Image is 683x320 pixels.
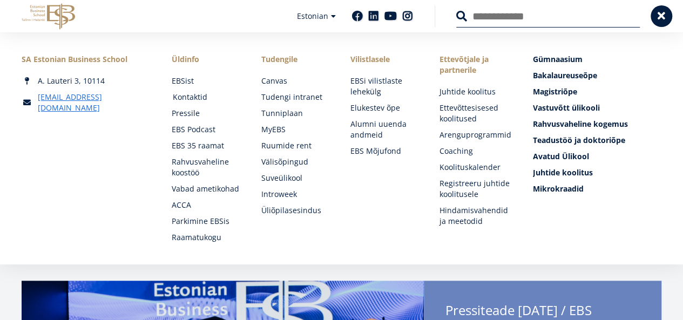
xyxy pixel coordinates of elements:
[533,151,589,161] span: Avatud Ülikool
[439,86,511,97] a: Juhtide koolitus
[533,54,661,65] a: Gümnaasium
[22,54,150,65] div: SA Estonian Business School
[533,103,661,113] a: Vastuvõtt ülikooli
[172,76,239,86] a: EBSist
[261,156,328,167] a: Välisõpingud
[261,173,328,183] a: Suveülikool
[533,119,628,129] span: Rahvusvaheline kogemus
[439,103,511,124] a: Ettevõttesisesed koolitused
[172,140,239,151] a: EBS 35 raamat
[261,205,328,216] a: Üliõpilasesindus
[261,92,328,103] a: Tudengi intranet
[533,167,661,178] a: Juhtide koolitus
[172,216,239,227] a: Parkimine EBSis
[533,54,583,64] span: Gümnaasium
[350,76,418,97] a: EBSi vilistlaste lehekülg
[172,156,239,178] a: Rahvusvaheline koostöö
[173,92,240,103] a: Kontaktid
[172,200,239,210] a: ACCA
[261,108,328,119] a: Tunniplaan
[172,108,239,119] a: Pressile
[261,140,328,151] a: Ruumide rent
[368,11,379,22] a: Linkedin
[172,124,239,135] a: EBS Podcast
[261,76,328,86] a: Canvas
[533,135,661,146] a: Teadustöö ja doktoriõpe
[261,54,328,65] a: Tudengile
[533,70,661,81] a: Bakalaureuseõpe
[384,11,397,22] a: Youtube
[350,103,418,113] a: Elukestev õpe
[172,232,239,243] a: Raamatukogu
[533,183,584,194] span: Mikrokraadid
[533,135,625,145] span: Teadustöö ja doktoriõpe
[22,76,150,86] div: A. Lauteri 3, 10114
[439,205,511,227] a: Hindamisvahendid ja meetodid
[402,11,413,22] a: Instagram
[439,162,511,173] a: Koolituskalender
[533,86,577,97] span: Magistriõpe
[261,189,328,200] a: Introweek
[533,103,600,113] span: Vastuvõtt ülikooli
[533,70,597,80] span: Bakalaureuseõpe
[533,151,661,162] a: Avatud Ülikool
[350,54,418,65] span: Vilistlasele
[352,11,363,22] a: Facebook
[261,124,328,135] a: MyEBS
[533,167,593,178] span: Juhtide koolitus
[172,54,239,65] span: Üldinfo
[439,146,511,156] a: Coaching
[350,119,418,140] a: Alumni uuenda andmeid
[533,183,661,194] a: Mikrokraadid
[439,178,511,200] a: Registreeru juhtide koolitusele
[350,146,418,156] a: EBS Mõjufond
[533,86,661,97] a: Magistriõpe
[38,92,150,113] a: [EMAIL_ADDRESS][DOMAIN_NAME]
[172,183,239,194] a: Vabad ametikohad
[439,130,511,140] a: Arenguprogrammid
[533,119,661,130] a: Rahvusvaheline kogemus
[439,54,511,76] span: Ettevõtjale ja partnerile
